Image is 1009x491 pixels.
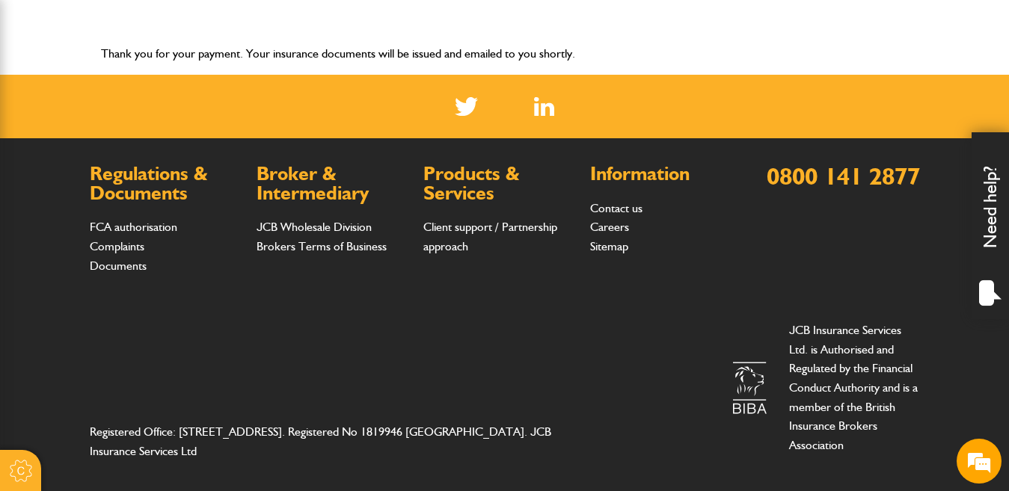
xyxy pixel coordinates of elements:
a: 0800 141 2877 [767,161,920,191]
h2: Broker & Intermediary [257,164,408,203]
a: Careers [590,220,629,234]
a: Sitemap [590,239,628,253]
a: LinkedIn [534,97,554,116]
p: Thank you for your payment. Your insurance documents will be issued and emailed to you shortly. [101,44,909,64]
a: FCA authorisation [90,220,177,234]
div: Need help? [972,132,1009,319]
h2: Regulations & Documents [90,164,242,203]
a: Documents [90,259,147,273]
a: JCB Wholesale Division [257,220,372,234]
a: Brokers Terms of Business [257,239,387,253]
a: Client support / Partnership approach [423,220,557,253]
h2: Information [590,164,742,184]
img: Twitter [455,97,478,116]
h2: Products & Services [423,164,575,203]
p: JCB Insurance Services Ltd. is Authorised and Regulated by the Financial Conduct Authority and is... [789,321,920,454]
a: Complaints [90,239,144,253]
a: Contact us [590,201,642,215]
address: Registered Office: [STREET_ADDRESS]. Registered No 1819946 [GEOGRAPHIC_DATA]. JCB Insurance Servi... [90,422,577,460]
img: Linked In [534,97,554,116]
